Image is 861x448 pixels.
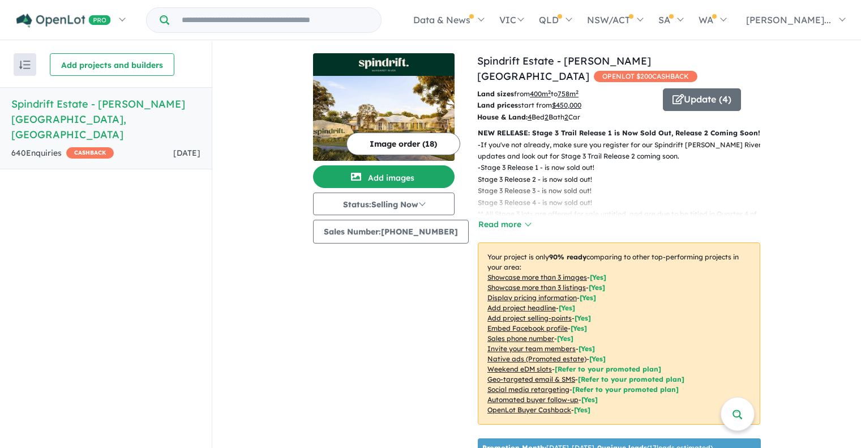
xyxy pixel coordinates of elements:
[50,53,174,76] button: Add projects and builders
[16,14,111,28] img: Openlot PRO Logo White
[548,89,551,95] sup: 2
[579,344,595,353] span: [ Yes ]
[346,133,460,155] button: Image order (18)
[477,88,654,100] p: from
[594,71,697,82] span: OPENLOT $ 200 CASHBACK
[487,334,554,343] u: Sales phone number
[478,139,769,163] p: - If you've not already, make sure you register for our Spindrift [PERSON_NAME] River updates and...
[313,165,455,188] button: Add images
[590,273,606,281] span: [ Yes ]
[487,314,572,322] u: Add project selling-points
[477,89,514,98] b: Land sizes
[313,53,455,161] a: Spindrift Estate - Margaret River LogoSpindrift Estate - Margaret River
[318,58,450,71] img: Spindrift Estate - Margaret River Logo
[552,101,581,109] u: $ 450,000
[477,112,654,123] p: Bed Bath Car
[545,113,549,121] u: 2
[564,113,568,121] u: 2
[487,273,587,281] u: Showcase more than 3 images
[487,293,577,302] u: Display pricing information
[477,100,654,111] p: start from
[555,365,661,373] span: [Refer to your promoted plan]
[559,304,575,312] span: [ Yes ]
[477,113,528,121] b: House & Land:
[173,148,200,158] span: [DATE]
[487,395,579,404] u: Automated buyer follow-up
[572,385,679,394] span: [Refer to your promoted plan]
[19,61,31,69] img: sort.svg
[11,147,114,160] div: 640 Enquir ies
[478,162,769,231] p: - Stage 3 Release 1 - is now sold out! Stage 3 Release 2 - is now sold out! Stage 3 Release 3 - i...
[478,127,760,139] p: NEW RELEASE: Stage 3 Trail Release 1 is Now Sold Out, Release 2 Coming Soon!
[528,113,532,121] u: 4
[487,385,569,394] u: Social media retargeting
[487,365,552,373] u: Weekend eDM slots
[576,89,579,95] sup: 2
[11,96,200,142] h5: Spindrift Estate - [PERSON_NAME][GEOGRAPHIC_DATA] , [GEOGRAPHIC_DATA]
[313,220,469,244] button: Sales Number:[PHONE_NUMBER]
[575,314,591,322] span: [ Yes ]
[487,283,586,292] u: Showcase more than 3 listings
[487,406,571,414] u: OpenLot Buyer Cashback
[487,355,586,363] u: Native ads (Promoted estate)
[66,147,114,159] span: CASHBACK
[574,406,590,414] span: [Yes]
[557,334,573,343] span: [ Yes ]
[172,8,379,32] input: Try estate name, suburb, builder or developer
[589,283,605,292] span: [ Yes ]
[589,355,606,363] span: [Yes]
[487,324,568,332] u: Embed Facebook profile
[487,304,556,312] u: Add project headline
[477,101,518,109] b: Land prices
[571,324,587,332] span: [ Yes ]
[477,54,651,83] a: Spindrift Estate - [PERSON_NAME][GEOGRAPHIC_DATA]
[549,253,586,261] b: 90 % ready
[530,89,551,98] u: 400 m
[313,76,455,161] img: Spindrift Estate - Margaret River
[558,89,579,98] u: 758 m
[551,89,579,98] span: to
[487,375,575,383] u: Geo-targeted email & SMS
[578,375,684,383] span: [Refer to your promoted plan]
[487,344,576,353] u: Invite your team members
[478,218,531,231] button: Read more
[478,242,760,425] p: Your project is only comparing to other top-performing projects in your area: - - - - - - - - - -...
[746,14,831,25] span: [PERSON_NAME]...
[581,395,598,404] span: [Yes]
[580,293,596,302] span: [ Yes ]
[313,193,455,215] button: Status:Selling Now
[663,88,741,111] button: Update (4)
